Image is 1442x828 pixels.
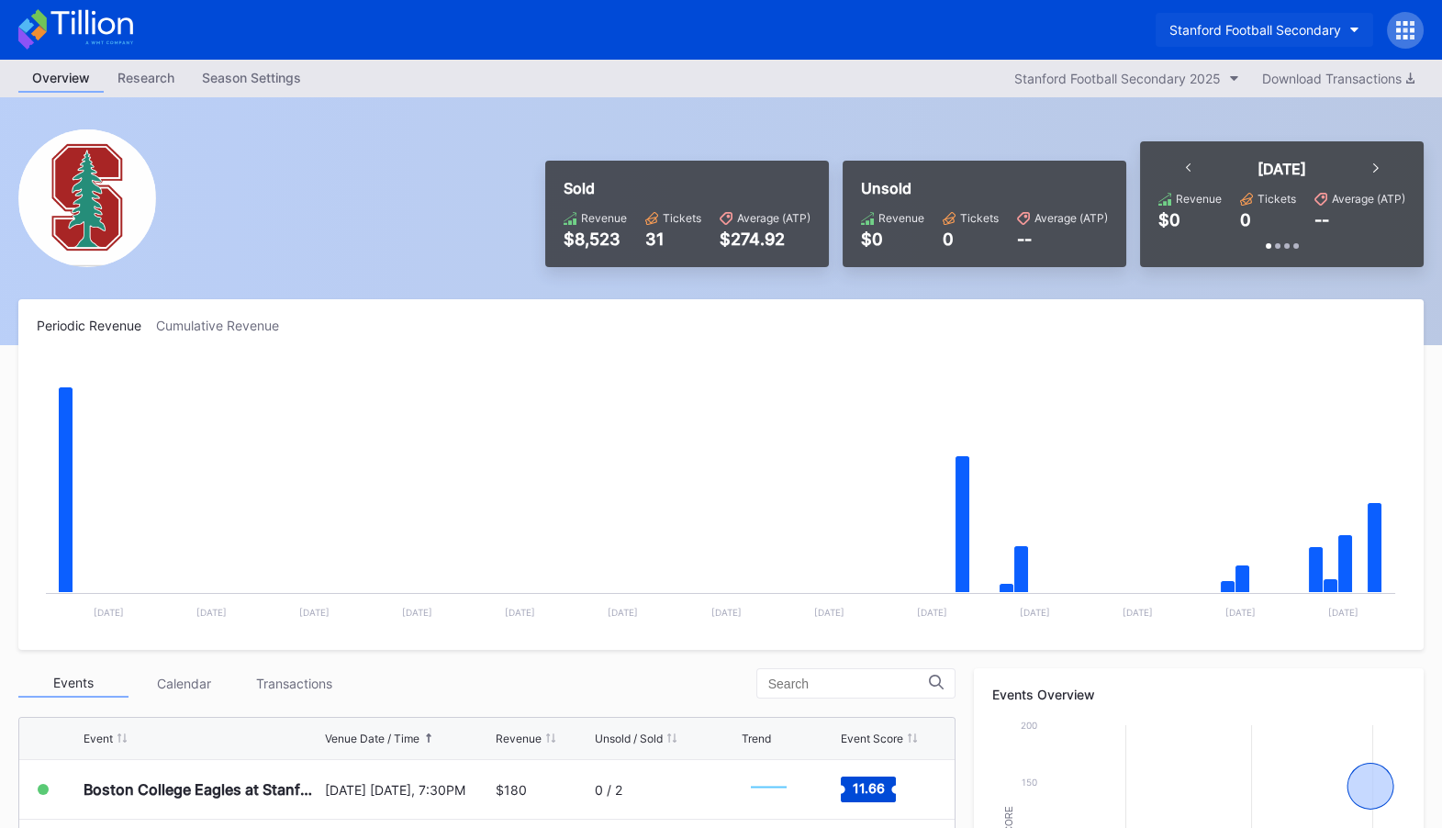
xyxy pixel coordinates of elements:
[1158,210,1180,229] div: $0
[663,211,701,225] div: Tickets
[960,211,999,225] div: Tickets
[737,211,810,225] div: Average (ATP)
[1262,71,1414,86] div: Download Transactions
[595,782,622,798] div: 0 / 2
[917,607,947,618] text: [DATE]
[505,607,535,618] text: [DATE]
[1020,607,1050,618] text: [DATE]
[18,669,129,698] div: Events
[325,782,491,798] div: [DATE] [DATE], 7:30PM
[37,318,156,333] div: Periodic Revenue
[1005,66,1248,91] button: Stanford Football Secondary 2025
[496,782,527,798] div: $180
[814,607,844,618] text: [DATE]
[581,211,627,225] div: Revenue
[564,179,810,197] div: Sold
[1176,192,1222,206] div: Revenue
[861,179,1108,197] div: Unsold
[156,318,294,333] div: Cumulative Revenue
[188,64,315,93] a: Season Settings
[720,229,810,249] div: $274.92
[768,677,929,691] input: Search
[861,229,924,249] div: $0
[711,607,742,618] text: [DATE]
[104,64,188,93] a: Research
[188,64,315,91] div: Season Settings
[84,780,320,799] div: Boston College Eagles at Stanford Cardinal Football
[496,732,542,745] div: Revenue
[402,607,432,618] text: [DATE]
[878,211,924,225] div: Revenue
[1258,192,1296,206] div: Tickets
[853,780,885,796] text: 11.66
[645,229,701,249] div: 31
[84,732,113,745] div: Event
[1332,192,1405,206] div: Average (ATP)
[1156,13,1373,47] button: Stanford Football Secondary
[129,669,239,698] div: Calendar
[841,732,903,745] div: Event Score
[1225,607,1256,618] text: [DATE]
[1021,720,1037,731] text: 200
[37,356,1404,632] svg: Chart title
[1017,229,1108,249] div: --
[1328,607,1358,618] text: [DATE]
[325,732,419,745] div: Venue Date / Time
[1240,210,1251,229] div: 0
[742,732,771,745] div: Trend
[992,687,1405,702] div: Events Overview
[104,64,188,91] div: Research
[18,64,104,93] a: Overview
[742,766,796,812] svg: Chart title
[943,229,999,249] div: 0
[595,732,663,745] div: Unsold / Sold
[564,229,627,249] div: $8,523
[1169,22,1341,38] div: Stanford Football Secondary
[1022,777,1037,788] text: 150
[239,669,349,698] div: Transactions
[1258,160,1306,178] div: [DATE]
[1253,66,1424,91] button: Download Transactions
[196,607,227,618] text: [DATE]
[299,607,330,618] text: [DATE]
[18,129,156,267] img: Stanford_Football_Secondary.png
[1014,71,1221,86] div: Stanford Football Secondary 2025
[1034,211,1108,225] div: Average (ATP)
[608,607,638,618] text: [DATE]
[1123,607,1153,618] text: [DATE]
[1314,210,1329,229] div: --
[94,607,124,618] text: [DATE]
